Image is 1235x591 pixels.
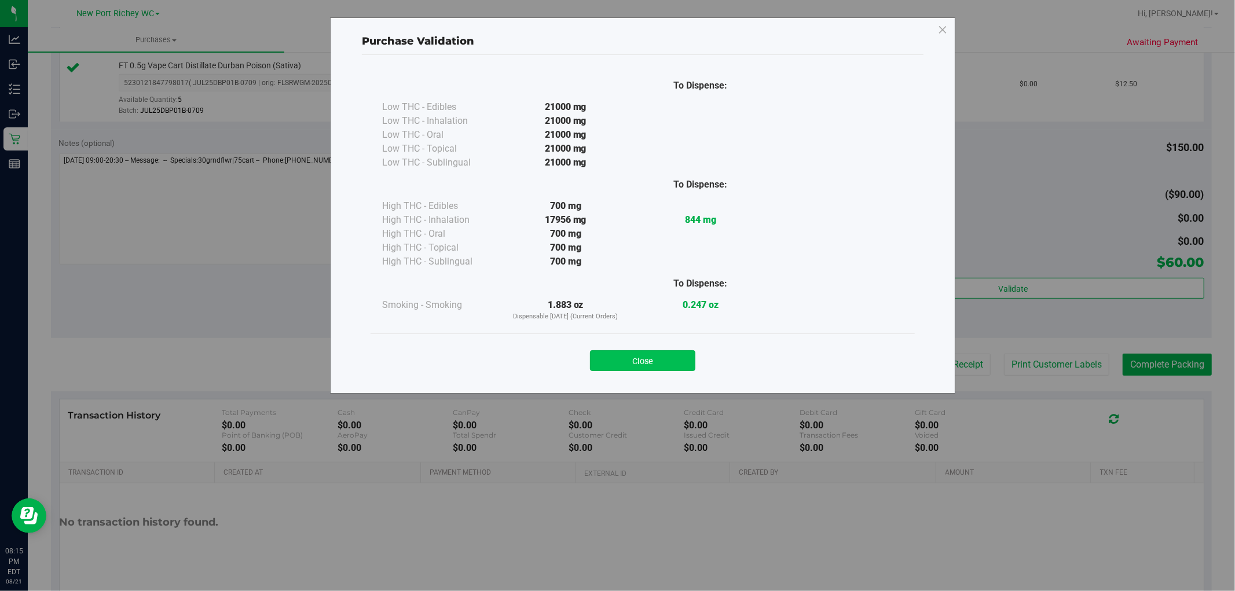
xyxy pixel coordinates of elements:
div: 700 mg [498,227,633,241]
div: Low THC - Oral [382,128,498,142]
div: Low THC - Sublingual [382,156,498,170]
div: Low THC - Edibles [382,100,498,114]
button: Close [590,350,695,371]
div: High THC - Edibles [382,199,498,213]
div: 21000 mg [498,100,633,114]
div: Low THC - Inhalation [382,114,498,128]
div: To Dispense: [633,178,768,192]
div: To Dispense: [633,79,768,93]
span: Purchase Validation [362,35,474,47]
div: 700 mg [498,241,633,255]
div: High THC - Oral [382,227,498,241]
div: 21000 mg [498,128,633,142]
div: High THC - Topical [382,241,498,255]
div: 21000 mg [498,156,633,170]
strong: 0.247 oz [683,299,719,310]
div: To Dispense: [633,277,768,291]
div: 1.883 oz [498,298,633,322]
div: Low THC - Topical [382,142,498,156]
p: Dispensable [DATE] (Current Orders) [498,312,633,322]
div: High THC - Inhalation [382,213,498,227]
div: 700 mg [498,199,633,213]
strong: 844 mg [685,214,716,225]
div: Smoking - Smoking [382,298,498,312]
div: High THC - Sublingual [382,255,498,269]
div: 21000 mg [498,114,633,128]
div: 17956 mg [498,213,633,227]
iframe: Resource center [12,498,46,533]
div: 21000 mg [498,142,633,156]
div: 700 mg [498,255,633,269]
